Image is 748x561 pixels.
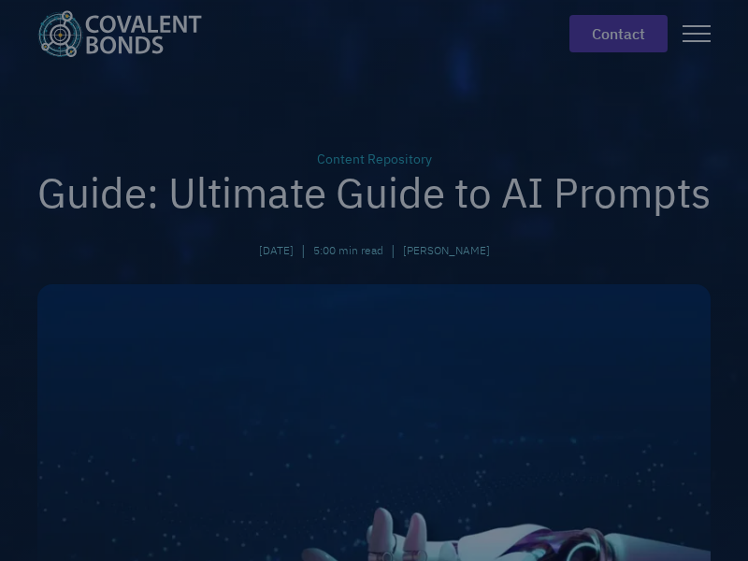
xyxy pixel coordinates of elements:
[313,242,383,259] div: 5:00 min read
[259,242,294,259] div: [DATE]
[37,150,711,169] div: Content Repository
[37,169,711,217] h1: Guide: Ultimate Guide to AI Prompts
[301,239,306,262] div: |
[37,10,217,57] a: home
[569,15,668,52] a: contact
[37,10,202,57] img: Covalent Bonds White / Teal Logo
[403,242,490,259] a: [PERSON_NAME]
[391,239,396,262] div: |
